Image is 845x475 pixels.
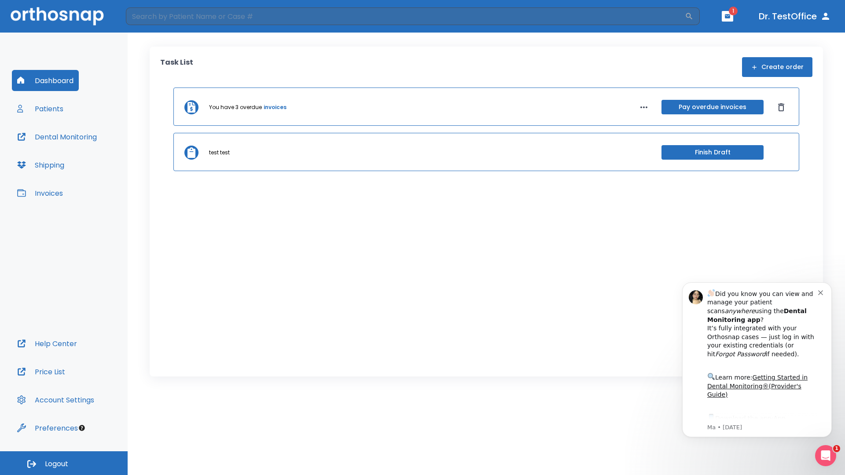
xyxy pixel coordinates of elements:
[12,98,69,119] button: Patients
[755,8,834,24] button: Dr. TestOffice
[209,149,230,157] p: test test
[45,459,68,469] span: Logout
[12,333,82,354] button: Help Center
[12,417,83,438] button: Preferences
[12,126,102,147] button: Dental Monitoring
[38,143,149,188] div: Download the app: | ​ Let us know if you need help getting started!
[38,146,117,161] a: App Store
[126,7,685,25] input: Search by Patient Name or Case #
[742,57,812,77] button: Create order
[833,445,840,452] span: 1
[815,445,836,466] iframe: Intercom live chat
[11,7,104,25] img: Orthosnap
[669,269,845,451] iframe: Intercom notifications message
[774,100,788,114] button: Dismiss
[38,154,149,162] p: Message from Ma, sent 3w ago
[149,19,156,26] button: Dismiss notification
[661,100,764,114] button: Pay overdue invoices
[661,145,764,160] button: Finish Draft
[160,57,193,77] p: Task List
[78,424,86,432] div: Tooltip anchor
[12,389,99,410] button: Account Settings
[12,361,70,382] button: Price List
[12,70,79,91] button: Dashboard
[729,7,738,15] span: 1
[209,103,262,111] p: You have 3 overdue
[12,154,70,175] button: Shipping
[264,103,287,111] a: invoices
[12,183,68,204] button: Invoices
